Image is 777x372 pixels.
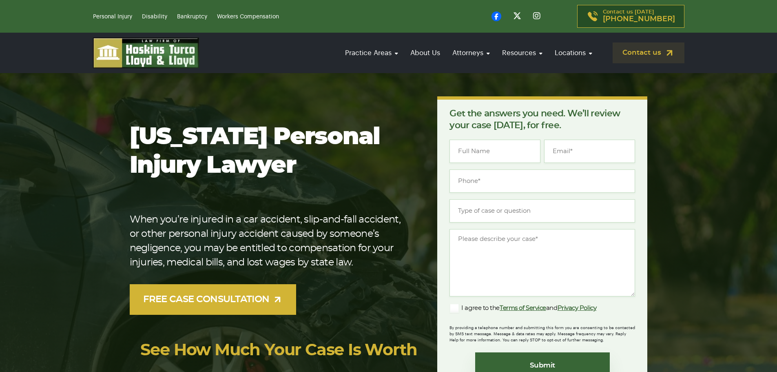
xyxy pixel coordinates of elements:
[130,213,412,270] p: When you’re injured in a car accident, slip-and-fall accident, or other personal injury accident ...
[341,41,402,65] a: Practice Areas
[498,41,547,65] a: Resources
[449,169,635,193] input: Phone*
[603,9,675,23] p: Contact us [DATE]
[449,140,540,163] input: Full Name
[140,342,417,359] a: See How Much Your Case Is Worth
[177,14,207,20] a: Bankruptcy
[130,284,297,315] a: FREE CASE CONSULTATION
[142,14,167,20] a: Disability
[272,294,283,305] img: arrow-up-right-light.svg
[130,123,412,180] h1: [US_STATE] Personal Injury Lawyer
[449,108,635,131] p: Get the answers you need. We’ll review your case [DATE], for free.
[500,305,546,311] a: Terms of Service
[448,41,494,65] a: Attorneys
[551,41,596,65] a: Locations
[603,15,675,23] span: [PHONE_NUMBER]
[93,14,132,20] a: Personal Injury
[217,14,279,20] a: Workers Compensation
[449,199,635,223] input: Type of case or question
[93,38,199,68] img: logo
[544,140,635,163] input: Email*
[613,42,684,63] a: Contact us
[577,5,684,28] a: Contact us [DATE][PHONE_NUMBER]
[449,303,596,313] label: I agree to the and
[406,41,444,65] a: About Us
[449,320,635,343] div: By providing a telephone number and submitting this form you are consenting to be contacted by SM...
[558,305,597,311] a: Privacy Policy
